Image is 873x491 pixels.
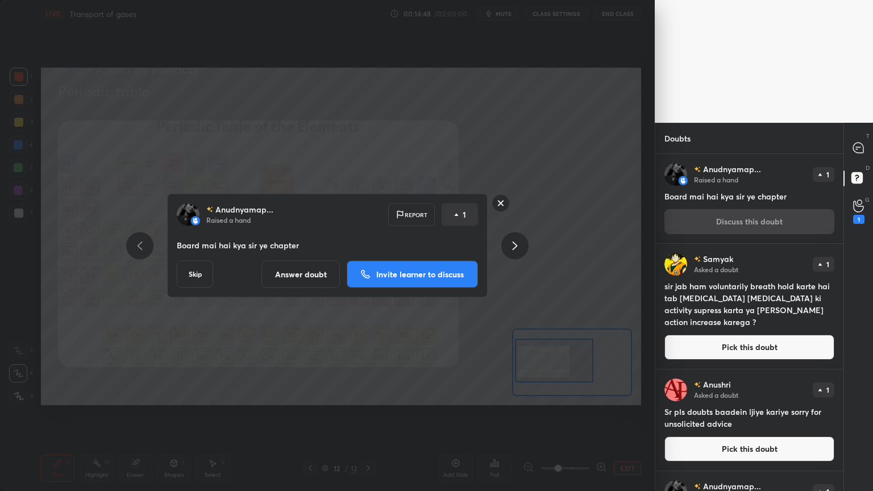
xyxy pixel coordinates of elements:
h4: Board mai hai kya sir ye chapter [664,190,834,202]
p: Anudnyamap... [215,205,273,214]
button: Pick this doubt [664,436,834,461]
img: 855ba011709b4f1d96004649fd625bac.jpg [664,253,687,276]
p: G [865,195,870,204]
p: Raised a hand [206,215,251,224]
button: Invite learner to discuss [347,261,478,288]
p: Raised a hand [694,175,738,184]
img: no-rating-badge.077c3623.svg [694,167,701,173]
img: no-rating-badge.077c3623.svg [694,484,701,490]
div: Report [388,203,435,226]
img: no-rating-badge.077c3623.svg [694,256,701,263]
h4: Sr pls doubts baadein ljiye kariye sorry for unsolicited advice [664,406,834,430]
img: 0ee45a5f0c2d44e7854e487bf063e498.jpg [177,203,199,226]
button: Pick this doubt [664,335,834,360]
img: no-rating-badge.077c3623.svg [206,206,213,213]
img: ec693a7e5c19458292a1a2e0d51d4ecf.jpg [664,378,687,401]
h4: sir jab ham voluntarily breath hold karte hai tab [MEDICAL_DATA] [MEDICAL_DATA] ki activity supre... [664,280,834,328]
p: Anudnyamap... [703,482,761,491]
button: Skip [177,261,213,288]
p: T [866,132,870,140]
p: Board mai hai kya sir ye chapter [177,240,478,251]
div: grid [655,154,843,491]
p: D [866,164,870,172]
button: Answer doubt [261,261,340,288]
div: 1 [853,215,864,224]
p: Doubts [655,123,700,153]
p: Invite learner to discuss [376,271,464,278]
p: Samyak [703,255,733,264]
img: no-rating-badge.077c3623.svg [694,382,701,388]
p: 1 [826,171,829,178]
img: 0ee45a5f0c2d44e7854e487bf063e498.jpg [664,163,687,186]
p: Anushri [703,380,731,389]
p: Asked a doubt [694,390,738,400]
p: Anudnyamap... [703,165,761,174]
p: 1 [463,209,466,220]
p: 1 [826,261,829,268]
p: Asked a doubt [694,265,738,274]
p: 1 [826,386,829,393]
